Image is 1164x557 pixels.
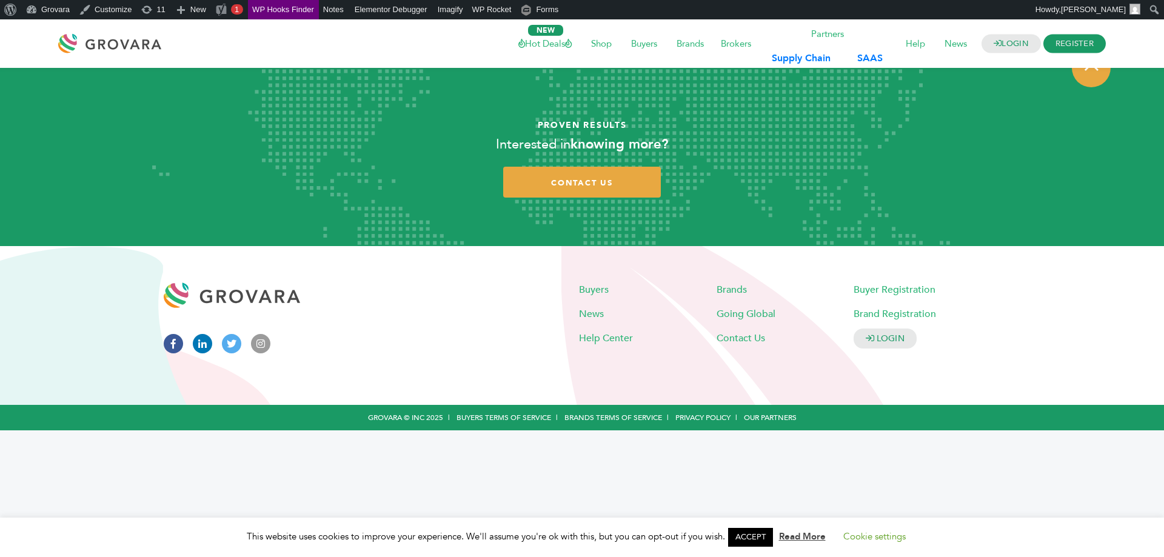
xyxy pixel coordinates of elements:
b: SAAS [857,52,883,65]
span: Help [897,32,934,55]
span: [PERSON_NAME] [1061,5,1126,14]
span: Hot Deals [510,32,580,55]
a: Going Global [717,307,775,321]
a: Brands Terms of Service [564,413,662,422]
a: Buyers [623,37,666,50]
span: Brands [668,32,712,55]
span: Partners [803,19,852,49]
a: Cookie settings [843,530,906,542]
span: contact us [551,178,613,188]
a: Supply Chain [760,49,843,68]
a: Buyers [579,283,609,296]
a: SAAS [845,49,895,68]
span: 1 [235,5,239,14]
a: Contact Us [717,332,765,345]
a: Buyer Registration [854,283,935,296]
a: Help [897,37,934,50]
span: Shop [583,32,620,55]
a: Brands [668,37,712,50]
a: Brand Registration [854,307,936,321]
span: | [662,412,674,423]
a: Shop [583,37,620,50]
span: REGISTER [1043,35,1106,53]
a: LOGIN [982,35,1041,53]
a: News [936,37,975,50]
span: Buyers [623,32,666,55]
a: Privacy Policy [675,413,731,422]
a: Help Center [579,332,633,345]
span: | [551,412,563,423]
span: News [936,32,975,55]
span: Brokers [712,32,760,55]
a: LOGIN [854,329,917,349]
a: Read More [779,530,826,542]
span: | [731,412,742,423]
a: Brokers [712,37,760,50]
span: | [443,412,455,423]
a: Brands [717,283,747,296]
a: ACCEPT [728,528,773,547]
span: Interested in [496,135,570,153]
a: Hot Deals [510,37,580,50]
span: This website uses cookies to improve your experience. We'll assume you're ok with this, but you c... [247,530,918,542]
a: contact us [503,167,661,198]
b: Supply Chain [772,52,831,65]
a: Our Partners [744,413,797,422]
a: News [579,307,604,321]
a: Buyers Terms of Service [457,413,551,422]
